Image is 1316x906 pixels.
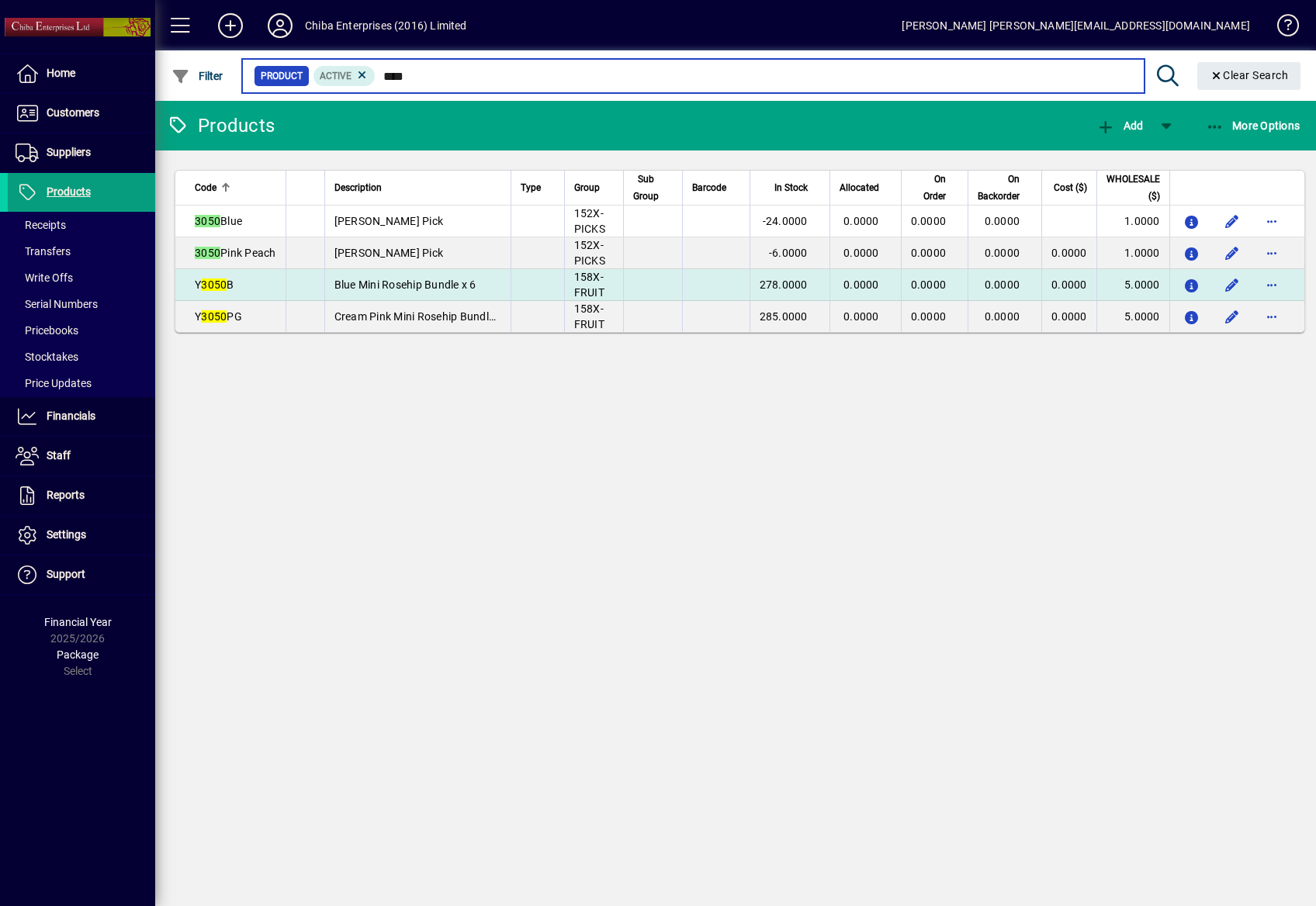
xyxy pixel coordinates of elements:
span: 0.0000 [911,310,947,323]
span: 0.0000 [985,247,1020,259]
button: More options [1260,209,1285,233]
span: Stocktakes [16,351,78,363]
button: Edit [1220,272,1245,297]
span: 0.0000 [843,247,879,259]
a: Support [8,555,155,594]
span: 152X-PICKS [574,207,605,235]
button: Edit [1220,240,1245,265]
em: 3050 [201,310,227,323]
span: Type [521,179,541,196]
a: Home [8,54,155,93]
span: Group [574,179,600,196]
span: Allocated [840,179,879,196]
button: More options [1260,304,1285,329]
span: 0.0000 [985,278,1020,291]
span: Y B [195,278,234,291]
span: Package [57,648,99,661]
span: Description [334,179,382,196]
div: Code [195,179,276,196]
div: Products [167,113,275,138]
span: Transfers [16,245,71,258]
td: 1.0000 [1096,237,1169,269]
span: Staff [47,449,71,462]
a: Knowledge Base [1266,3,1297,54]
span: More Options [1206,119,1300,132]
span: Products [47,185,91,198]
span: In Stock [774,179,808,196]
div: On Order [911,171,961,205]
span: Pink Peach [195,247,276,259]
a: Transfers [8,238,155,265]
td: 0.0000 [1041,301,1096,332]
mat-chip: Activation Status: Active [313,66,376,86]
td: 5.0000 [1096,269,1169,301]
span: Support [47,568,85,580]
td: 5.0000 [1096,301,1169,332]
span: Add [1096,119,1143,132]
button: More options [1260,272,1285,297]
a: Reports [8,476,155,515]
span: 152X-PICKS [574,239,605,267]
em: 3050 [201,278,227,291]
span: Y PG [195,310,242,323]
span: Price Updates [16,377,92,389]
span: 285.0000 [760,310,808,323]
a: Stocktakes [8,344,155,370]
a: Suppliers [8,133,155,172]
span: 0.0000 [911,215,947,227]
div: On Backorder [978,171,1034,205]
span: -24.0000 [763,215,808,227]
span: Pricebooks [16,324,78,337]
a: Price Updates [8,370,155,396]
td: 1.0000 [1096,206,1169,237]
button: Clear [1197,62,1301,90]
div: In Stock [760,179,822,196]
span: Code [195,179,216,196]
a: Customers [8,94,155,133]
span: Financial Year [44,616,112,628]
button: Add [1093,112,1147,140]
span: 158X-FRUIT [574,303,604,330]
span: WHOLESALE ($) [1106,171,1160,205]
span: Product [261,68,303,84]
td: 0.0000 [1041,237,1096,269]
div: Description [334,179,501,196]
em: 3050 [195,215,220,227]
button: More options [1260,240,1285,265]
span: Cream Pink Mini Rosehip Bundle x 6 [334,310,512,323]
div: Sub Group [633,171,673,205]
span: Receipts [16,219,66,231]
button: Profile [255,12,305,40]
span: 0.0000 [985,310,1020,323]
a: Financials [8,397,155,436]
span: Customers [47,106,99,119]
span: Financials [47,410,95,422]
div: Chiba Enterprises (2016) Limited [305,13,467,38]
a: Write Offs [8,265,155,291]
span: 0.0000 [985,215,1020,227]
button: Add [206,12,255,40]
button: Edit [1220,304,1245,329]
a: Receipts [8,212,155,238]
span: Sub Group [633,171,659,205]
span: Home [47,67,75,79]
span: Clear Search [1210,69,1289,81]
span: On Order [911,171,947,205]
button: More Options [1202,112,1304,140]
div: [PERSON_NAME] [PERSON_NAME][EMAIL_ADDRESS][DOMAIN_NAME] [902,13,1250,38]
em: 3050 [195,247,220,259]
span: -6.0000 [769,247,808,259]
button: Edit [1220,209,1245,233]
span: 0.0000 [843,278,879,291]
div: Type [521,179,555,196]
button: Filter [168,62,227,90]
span: Settings [47,528,86,541]
span: On Backorder [978,171,1020,205]
span: Cost ($) [1054,179,1087,196]
span: [PERSON_NAME] Pick [334,215,444,227]
span: 0.0000 [911,247,947,259]
a: Settings [8,516,155,555]
span: Blue [195,215,242,227]
span: 0.0000 [843,310,879,323]
span: Serial Numbers [16,298,98,310]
